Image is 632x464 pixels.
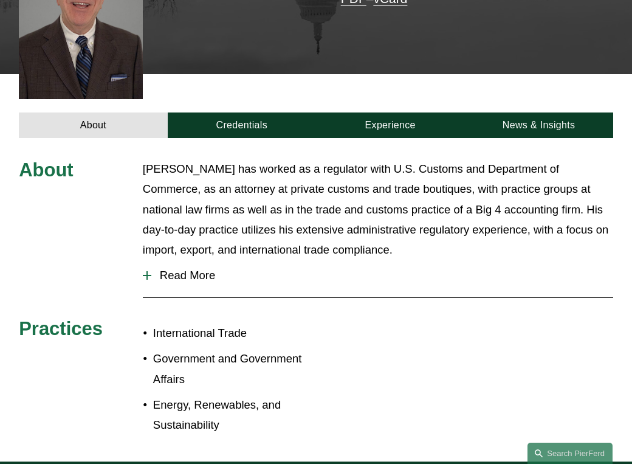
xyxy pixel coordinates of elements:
[527,443,613,464] a: Search this site
[151,269,613,282] span: Read More
[19,113,167,138] a: About
[153,395,316,435] p: Energy, Renewables, and Sustainability
[316,113,464,138] a: Experience
[19,159,73,181] span: About
[168,113,316,138] a: Credentials
[143,260,613,291] button: Read More
[464,113,613,138] a: News & Insights
[153,348,316,389] p: Government and Government Affairs
[19,318,103,339] span: Practices
[143,159,613,260] p: [PERSON_NAME] has worked as a regulator with U.S. Customs and Department of Commerce, as an attor...
[153,323,316,343] p: International Trade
